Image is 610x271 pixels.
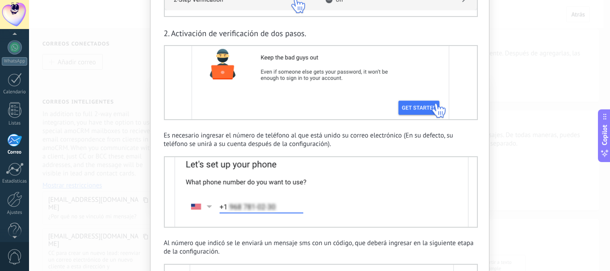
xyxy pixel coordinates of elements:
div: Calendario [2,89,28,95]
img: Paso 5 [164,156,478,228]
div: Ajustes [2,210,28,216]
span: Copilot [600,125,609,145]
p: Es necesario ingresar el número de teléfono al que está unido su correo electrónico (En su defect... [164,131,476,148]
p: Al número que indicó se le enviará un mensaje sms con un código, que deberá ingresar en la siguie... [164,239,476,256]
div: WhatsApp [2,57,27,66]
h2: 2. Activación de verificación de dos pasos. [164,28,476,38]
div: Correo [2,150,28,155]
img: Paso 4 [164,45,478,120]
div: Estadísticas [2,179,28,184]
div: Listas [2,121,28,126]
